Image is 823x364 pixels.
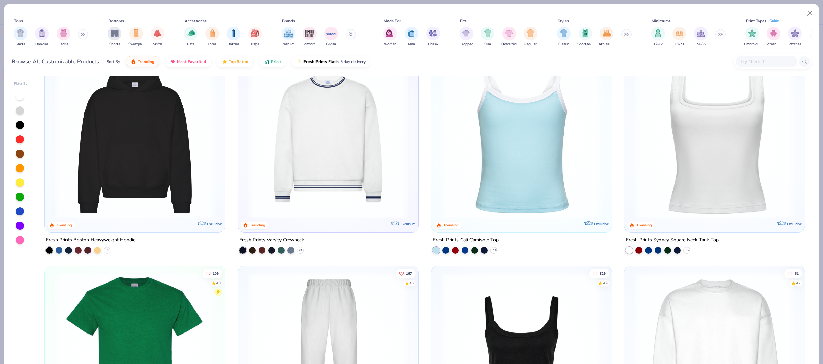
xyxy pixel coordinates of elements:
div: filter for Hoodies [35,27,49,47]
span: Women [384,42,396,47]
img: Bags Image [251,29,259,37]
div: filter for Cropped [460,27,473,47]
span: 12-17 [653,42,663,47]
div: Guide [769,18,779,24]
div: filter for Women [383,27,397,47]
span: Sportswear [577,42,593,47]
div: filter for Athleisure [599,27,615,47]
div: Made For [384,18,401,24]
div: 4.7 [409,280,414,286]
img: Screen Print Image [770,29,777,37]
span: 167 [406,272,412,275]
img: 24-35 Image [697,29,705,37]
img: Comfort Colors Image [305,28,315,39]
div: filter for Tanks [57,27,70,47]
span: Fresh Prints Flash [303,59,339,64]
button: filter button [577,27,593,47]
span: 109 [213,272,219,275]
img: Oversized Image [505,29,513,37]
div: filter for 12-17 [651,27,665,47]
button: filter button [672,27,686,47]
button: filter button [557,27,571,47]
span: Skirts [153,42,162,47]
img: Gildan Image [326,28,336,39]
div: filter for Sportswear [577,27,593,47]
div: filter for Comfort Colors [302,27,318,47]
span: Sweatpants [128,42,144,47]
span: Shorts [109,42,120,47]
img: a25d9891-da96-49f3-a35e-76288174bf3a [438,59,605,218]
div: filter for Fresh Prints [281,27,296,47]
button: filter button [227,27,240,47]
img: Regular Image [527,29,535,37]
button: filter button [151,27,164,47]
div: 4.7 [796,280,801,286]
button: Top Rated [217,56,253,67]
button: filter button [501,27,517,47]
div: 4.8 [216,280,221,286]
button: Like [396,268,416,278]
span: Shirts [16,42,25,47]
div: filter for Bags [248,27,262,47]
div: filter for Gildan [324,27,338,47]
div: Fresh Prints Varsity Crewneck [239,236,304,244]
div: filter for Regular [524,27,537,47]
span: Comfort Colors [302,42,318,47]
img: most_fav.gif [170,59,176,64]
img: Hats Image [187,29,195,37]
span: Top Rated [229,59,248,64]
button: filter button [651,27,665,47]
button: filter button [426,27,440,47]
span: Classic [558,42,569,47]
button: filter button [324,27,338,47]
div: Browse All Customizable Products [12,58,99,66]
div: Filter By [14,81,28,86]
button: filter button [184,27,198,47]
span: Tanks [59,42,68,47]
button: filter button [405,27,418,47]
div: Fresh Prints Boston Heavyweight Hoodie [46,236,135,244]
span: Bags [251,42,259,47]
span: Exclusive [207,221,222,226]
button: filter button [694,27,708,47]
button: filter button [248,27,262,47]
span: Patches [789,42,801,47]
img: Unisex Image [429,29,437,37]
span: + 16 [491,248,496,252]
input: Try "T-Shirt" [740,58,792,65]
div: Accessories [184,18,207,24]
div: filter for Slim [481,27,494,47]
button: filter button [788,27,802,47]
span: Embroidery [744,42,760,47]
button: Trending [126,56,159,67]
span: 61 [795,272,799,275]
img: Embroidery Image [748,29,756,37]
span: Athleisure [599,42,615,47]
img: 18-23 Image [676,29,683,37]
img: Fresh Prints Image [283,28,294,39]
div: filter for Totes [205,27,219,47]
span: Regular [524,42,537,47]
img: Sweatpants Image [132,29,140,37]
img: Bottles Image [230,29,237,37]
span: + 9 [105,248,109,252]
div: Fresh Prints Sydney Square Neck Tank Top [626,236,719,244]
span: 18-23 [675,42,684,47]
img: Totes Image [208,29,216,37]
div: filter for Embroidery [744,27,760,47]
div: Minimums [652,18,671,24]
img: b6dde052-8961-424d-8094-bd09ce92eca4 [411,59,578,218]
img: 12-17 Image [654,29,662,37]
img: Athleisure Image [603,29,611,37]
img: Sportswear Image [582,29,589,37]
span: + 3 [299,248,302,252]
div: filter for 24-35 [694,27,708,47]
span: Most Favorited [177,59,206,64]
img: 91acfc32-fd48-4d6b-bdad-a4c1a30ac3fc [51,59,218,218]
button: filter button [524,27,537,47]
img: flash.gif [297,59,302,64]
img: Shorts Image [111,29,119,37]
img: Tanks Image [60,29,67,37]
img: Skirts Image [154,29,162,37]
div: Bottoms [108,18,124,24]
